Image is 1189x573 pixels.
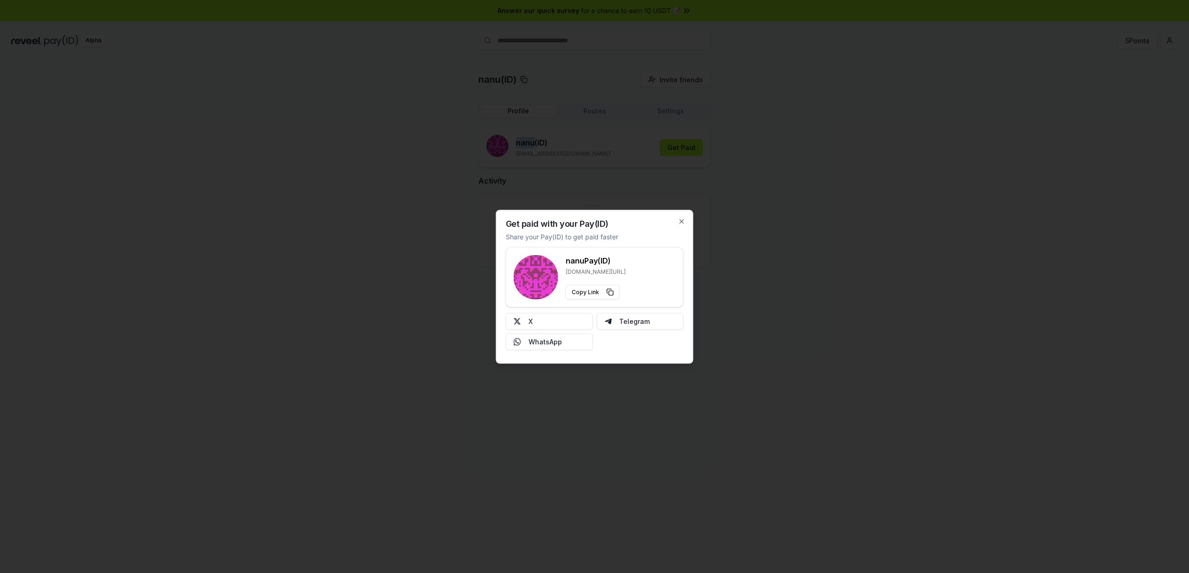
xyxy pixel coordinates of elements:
[506,313,593,329] button: X
[566,284,620,299] button: Copy Link
[566,268,626,275] p: [DOMAIN_NAME][URL]
[514,338,521,345] img: Whatsapp
[506,231,618,241] p: Share your Pay(ID) to get paid faster
[596,313,684,329] button: Telegram
[604,317,612,325] img: Telegram
[566,255,626,266] h3: nanu Pay(ID)
[506,219,608,228] h2: Get paid with your Pay(ID)
[514,317,521,325] img: X
[506,333,593,350] button: WhatsApp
